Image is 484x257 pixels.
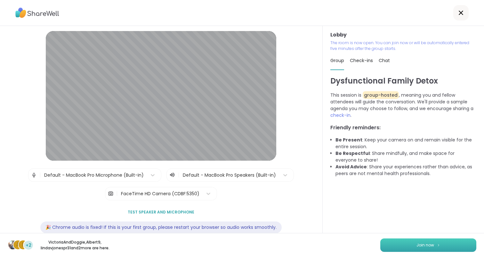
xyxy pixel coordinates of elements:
li: : Keep your camera on and remain visible for the entire session. [335,137,476,150]
img: ShareWell Logomark [437,243,440,247]
h3: Friendly reminders: [330,124,476,132]
span: l [22,241,24,249]
span: Group [330,57,344,64]
span: group-hosted [363,91,399,99]
div: Default - MacBook Pro Microphone (Built-in) [44,172,144,179]
span: A [16,241,20,249]
span: check-in [330,112,351,118]
p: The room is now open. You can join now or will be automatically entered five minutes after the gr... [330,40,476,52]
p: VictoriaAndDoggie , Albert9 , lindavjonespr31 and 2 more are here. [39,239,111,251]
span: | [116,187,118,200]
span: | [178,171,180,179]
li: : Share your experiences rather than advice, as peers are not mental health professionals. [335,164,476,177]
img: ShareWell Logo [15,5,59,20]
b: Be Present [335,137,362,143]
span: +2 [26,242,31,249]
span: Check-ins [350,57,373,64]
button: Join now [380,238,476,252]
span: Test speaker and microphone [128,209,194,215]
div: 🎉 Chrome audio is fixed! If this is your first group, please restart your browser so audio works ... [40,221,282,233]
div: FaceTime HD Camera (CDBF:5350) [121,190,199,197]
img: Camera [108,187,114,200]
p: This session is , meaning you and fellow attendees will guide the conversation. We'll provide a s... [330,92,476,119]
span: Chat [379,57,390,64]
b: Avoid Advice [335,164,367,170]
img: Microphone [31,169,37,181]
li: : Share mindfully, and make space for everyone to share! [335,150,476,164]
b: Be Respectful [335,150,370,157]
h3: Lobby [330,31,476,39]
span: Join now [416,242,434,248]
span: | [39,169,41,181]
h1: Dysfunctional Family Detox [330,75,476,87]
button: Test speaker and microphone [125,205,197,219]
img: VictoriaAndDoggie [8,240,17,249]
